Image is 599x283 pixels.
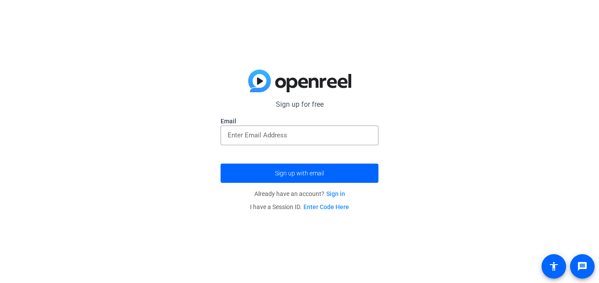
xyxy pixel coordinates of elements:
mat-icon: accessibility [549,261,559,272]
span: Already have an account? [254,190,345,197]
p: Sign up for free [221,99,378,110]
label: Email [221,117,378,126]
a: Enter Code Here [303,203,349,210]
span: I have a Session ID. [250,203,349,210]
button: Sign up with email [221,164,378,183]
img: blue-gradient.svg [248,70,351,92]
input: Enter Email Address [228,130,371,140]
a: Sign in [326,190,345,197]
mat-icon: message [577,261,588,272]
